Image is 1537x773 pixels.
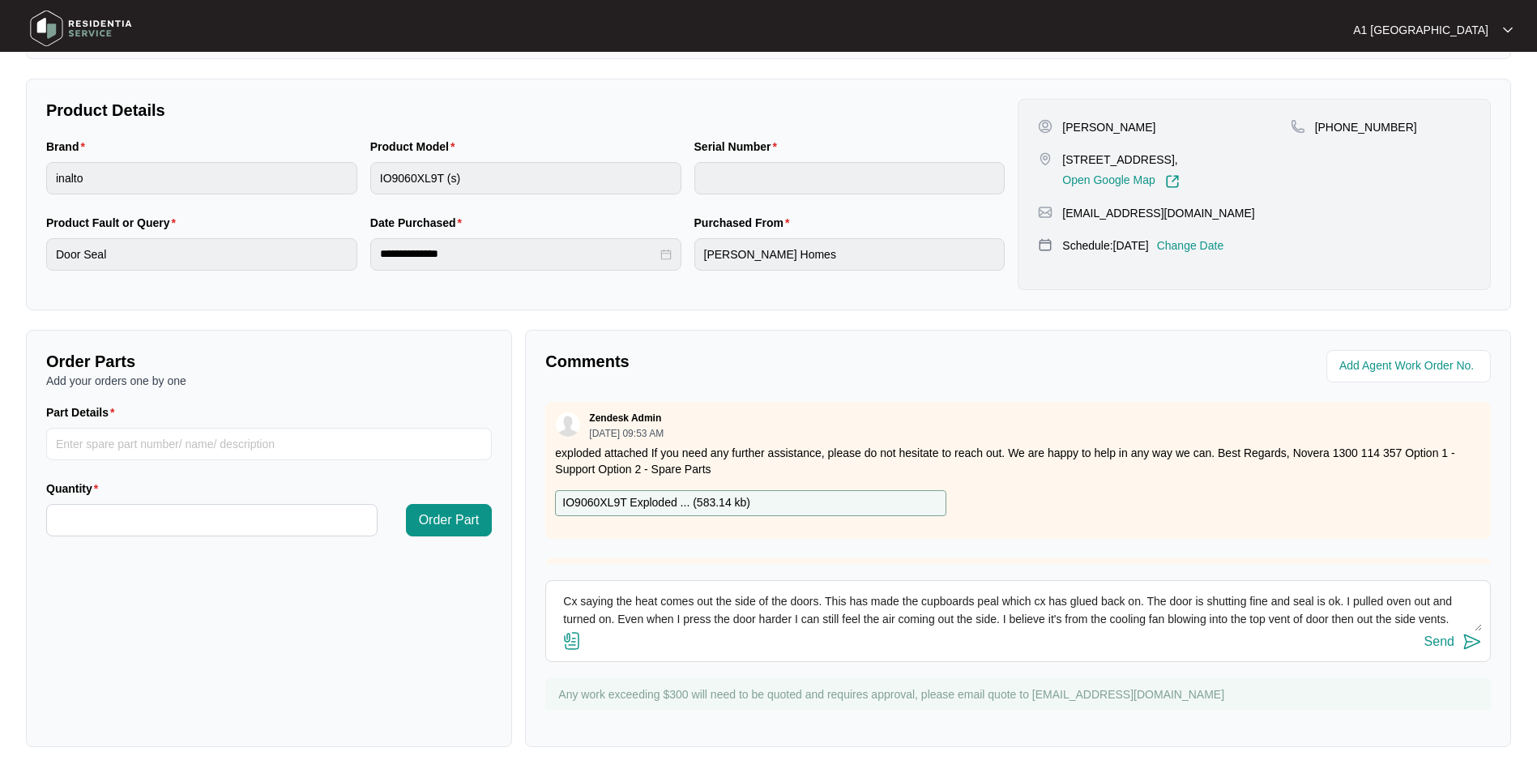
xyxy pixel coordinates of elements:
[1062,237,1148,254] p: Schedule: [DATE]
[556,412,580,437] img: user.svg
[1062,119,1155,135] p: [PERSON_NAME]
[1503,26,1513,34] img: dropdown arrow
[545,350,1006,373] p: Comments
[1424,631,1482,653] button: Send
[46,404,122,421] label: Part Details
[1424,634,1454,649] div: Send
[46,215,182,231] label: Product Fault or Query
[1339,357,1481,376] input: Add Agent Work Order No.
[46,162,357,194] input: Brand
[694,139,783,155] label: Serial Number
[562,494,750,512] p: IO9060XL9T Exploded ... ( 583.14 kb )
[370,139,462,155] label: Product Model
[1353,22,1488,38] p: A1 [GEOGRAPHIC_DATA]
[694,238,1005,271] input: Purchased From
[46,238,357,271] input: Product Fault or Query
[589,412,661,425] p: Zendesk Admin
[1062,152,1179,168] p: [STREET_ADDRESS],
[46,373,492,389] p: Add your orders one by one
[589,429,664,438] p: [DATE] 09:53 AM
[1291,119,1305,134] img: map-pin
[694,215,796,231] label: Purchased From
[1157,237,1224,254] p: Change Date
[1062,174,1179,189] a: Open Google Map
[1315,119,1417,135] p: [PHONE_NUMBER]
[370,162,681,194] input: Product Model
[46,350,492,373] p: Order Parts
[554,589,1482,631] textarea: Cx saying the heat comes out the side of the doors. This has made the cupboards peal which cx has...
[380,246,657,263] input: Date Purchased
[562,631,582,651] img: file-attachment-doc.svg
[558,686,1483,703] p: Any work exceeding $300 will need to be quoted and requires approval, please email quote to [EMAI...
[419,510,480,530] span: Order Part
[370,215,468,231] label: Date Purchased
[47,505,377,536] input: Quantity
[555,445,1481,477] p: exploded attached If you need any further assistance, please do not hesitate to reach out. We are...
[1038,152,1052,166] img: map-pin
[46,99,1005,122] p: Product Details
[1038,119,1052,134] img: user-pin
[1062,205,1254,221] p: [EMAIL_ADDRESS][DOMAIN_NAME]
[1038,237,1052,252] img: map-pin
[1038,205,1052,220] img: map-pin
[1462,632,1482,651] img: send-icon.svg
[1165,174,1180,189] img: Link-External
[46,139,92,155] label: Brand
[24,4,138,53] img: residentia service logo
[694,162,1005,194] input: Serial Number
[46,480,105,497] label: Quantity
[406,504,493,536] button: Order Part
[46,428,492,460] input: Part Details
